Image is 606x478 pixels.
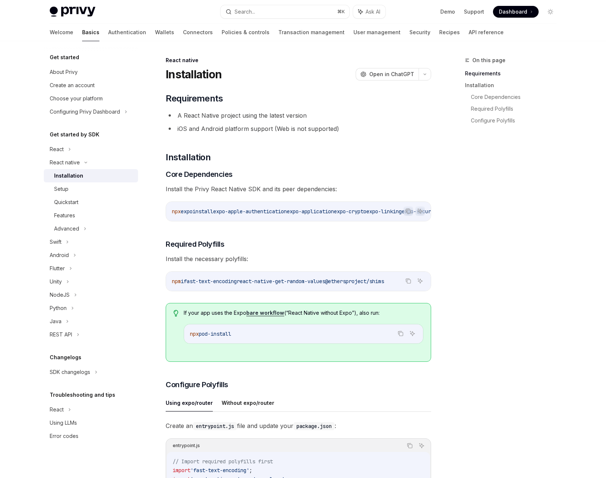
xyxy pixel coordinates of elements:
span: Requirements [166,93,223,104]
a: Authentication [108,24,146,41]
img: light logo [50,7,95,17]
div: Configuring Privy Dashboard [50,107,120,116]
code: entrypoint.js [193,422,237,430]
span: Create an file and update your : [166,421,431,431]
div: About Privy [50,68,78,76]
span: Open in ChatGPT [369,71,414,78]
button: Without expo/router [222,394,274,411]
div: React [50,145,64,154]
span: On this page [472,56,505,65]
div: Choose your platform [50,94,103,103]
button: Ask AI [408,329,417,338]
button: Toggle dark mode [545,6,556,18]
div: Quickstart [54,198,78,207]
div: entrypoint.js [173,441,200,450]
button: Using expo/router [166,394,213,411]
h5: Changelogs [50,353,81,362]
a: Using LLMs [44,416,138,429]
span: react-native-get-random-values [237,278,325,285]
button: Copy the contents from the code block [404,276,413,286]
a: API reference [469,24,504,41]
span: npx [172,208,181,215]
a: Required Polyfills [471,103,562,115]
a: Basics [82,24,99,41]
li: A React Native project using the latest version [166,110,431,121]
div: Unity [50,277,62,286]
div: NodeJS [50,290,70,299]
h5: Troubleshooting and tips [50,390,115,399]
button: Copy the contents from the code block [396,329,405,338]
h5: Get started [50,53,79,62]
span: expo-application [287,208,334,215]
a: Dashboard [493,6,539,18]
a: Connectors [183,24,213,41]
h1: Installation [166,68,222,81]
a: Setup [44,182,138,196]
a: Features [44,209,138,222]
a: Welcome [50,24,73,41]
span: fast-text-encoding [184,278,237,285]
div: REST API [50,330,72,339]
a: User management [353,24,401,41]
a: Policies & controls [222,24,269,41]
span: @ethersproject/shims [325,278,384,285]
span: npx [190,331,199,337]
span: expo-crypto [334,208,366,215]
div: Error codes [50,432,78,440]
div: React native [166,57,431,64]
span: Core Dependencies [166,169,233,179]
span: Installation [166,151,211,163]
span: expo-secure-store [402,208,452,215]
a: Configure Polyfills [471,115,562,126]
h5: Get started by SDK [50,130,99,139]
span: ; [249,467,252,474]
a: Support [464,8,484,15]
a: Wallets [155,24,174,41]
span: Ask AI [366,8,380,15]
span: expo-linking [366,208,402,215]
span: Configure Polyfills [166,379,228,390]
a: Core Dependencies [471,91,562,103]
button: Copy the contents from the code block [405,441,415,450]
span: import [173,467,190,474]
div: Advanced [54,224,79,233]
a: Error codes [44,429,138,443]
button: Search...⌘K [221,5,349,18]
a: About Privy [44,65,138,79]
a: Security [409,24,430,41]
span: ⌘ K [337,9,345,15]
span: 'fast-text-encoding' [190,467,249,474]
div: Setup [54,185,68,193]
button: Ask AI [417,441,426,450]
a: bare workflow [246,310,284,316]
span: npm [172,278,181,285]
div: React [50,405,64,414]
button: Open in ChatGPT [356,68,419,81]
div: Android [50,251,69,260]
a: Installation [465,79,562,91]
span: install [193,208,213,215]
li: iOS and Android platform support (Web is not supported) [166,124,431,134]
div: Python [50,304,67,313]
div: SDK changelogs [50,368,90,377]
div: Flutter [50,264,65,273]
div: Swift [50,238,61,246]
button: Copy the contents from the code block [404,206,413,216]
span: Install the Privy React Native SDK and its peer dependencies: [166,184,431,194]
div: React native [50,158,80,167]
span: i [181,278,184,285]
div: Search... [235,7,255,16]
span: Dashboard [499,8,527,15]
span: // Import required polyfills first [173,458,273,465]
svg: Tip [173,310,179,317]
span: Required Polyfills [166,239,224,249]
a: Installation [44,169,138,182]
button: Ask AI [415,276,425,286]
div: Installation [54,171,83,180]
span: expo [181,208,193,215]
a: Requirements [465,68,562,79]
a: Recipes [439,24,460,41]
div: Java [50,317,61,326]
span: Install the necessary polyfills: [166,254,431,264]
a: Demo [440,8,455,15]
